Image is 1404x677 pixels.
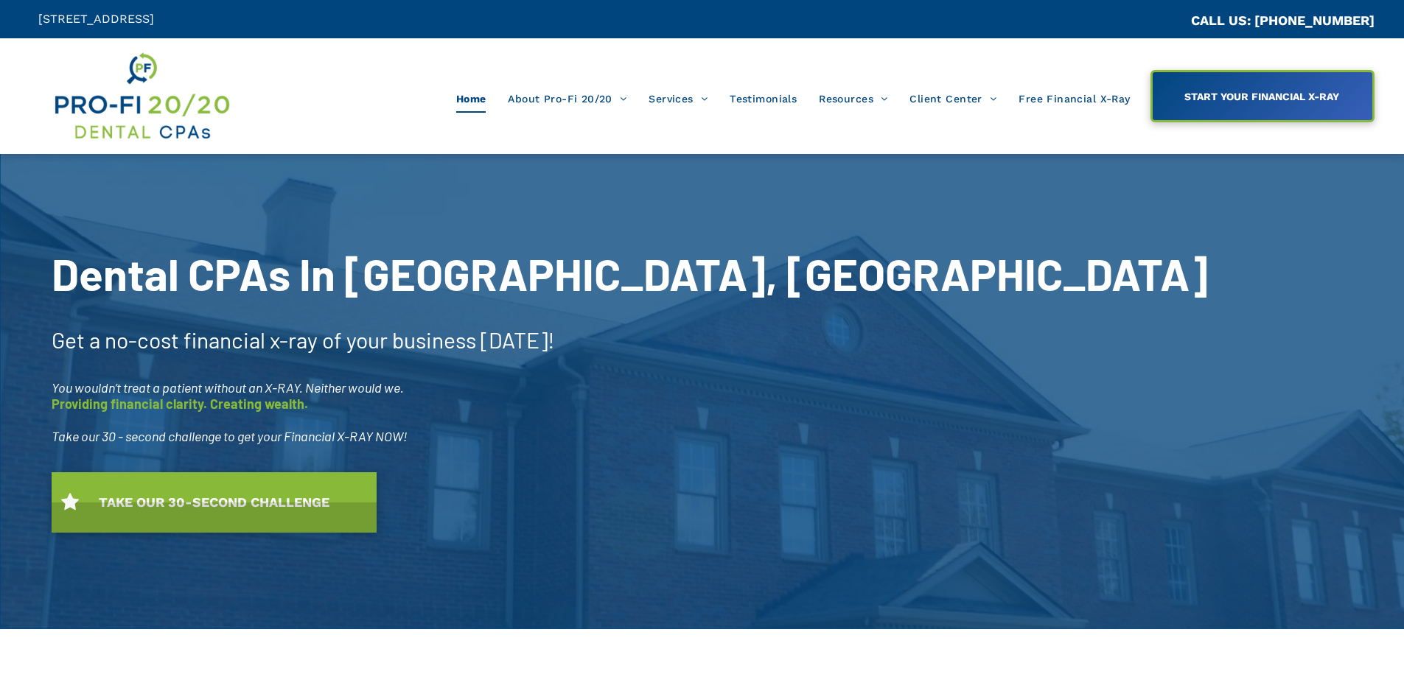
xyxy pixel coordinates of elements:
[497,85,638,113] a: About Pro-Fi 20/20
[445,85,497,113] a: Home
[322,326,555,353] span: of your business [DATE]!
[898,85,1007,113] a: Client Center
[1150,70,1375,122] a: START YOUR FINANCIAL X-RAY
[638,85,719,113] a: Services
[808,85,898,113] a: Resources
[52,49,231,143] img: Get Dental CPA Consulting, Bookkeeping, & Bank Loans
[719,85,808,113] a: Testimonials
[1191,13,1375,28] a: CALL US: [PHONE_NUMBER]
[1179,83,1344,110] span: START YOUR FINANCIAL X-RAY
[52,379,404,396] span: You wouldn’t treat a patient without an X-RAY. Neither would we.
[1128,14,1191,28] span: CA::CALLC
[38,12,154,26] span: [STREET_ADDRESS]
[1007,85,1141,113] a: Free Financial X-Ray
[94,487,335,517] span: TAKE OUR 30-SECOND CHALLENGE
[52,428,408,444] span: Take our 30 - second challenge to get your Financial X-RAY NOW!
[52,247,1208,300] span: Dental CPAs In [GEOGRAPHIC_DATA], [GEOGRAPHIC_DATA]
[105,326,318,353] span: no-cost financial x-ray
[52,472,377,533] a: TAKE OUR 30-SECOND CHALLENGE
[52,396,308,412] span: Providing financial clarity. Creating wealth.
[52,326,100,353] span: Get a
